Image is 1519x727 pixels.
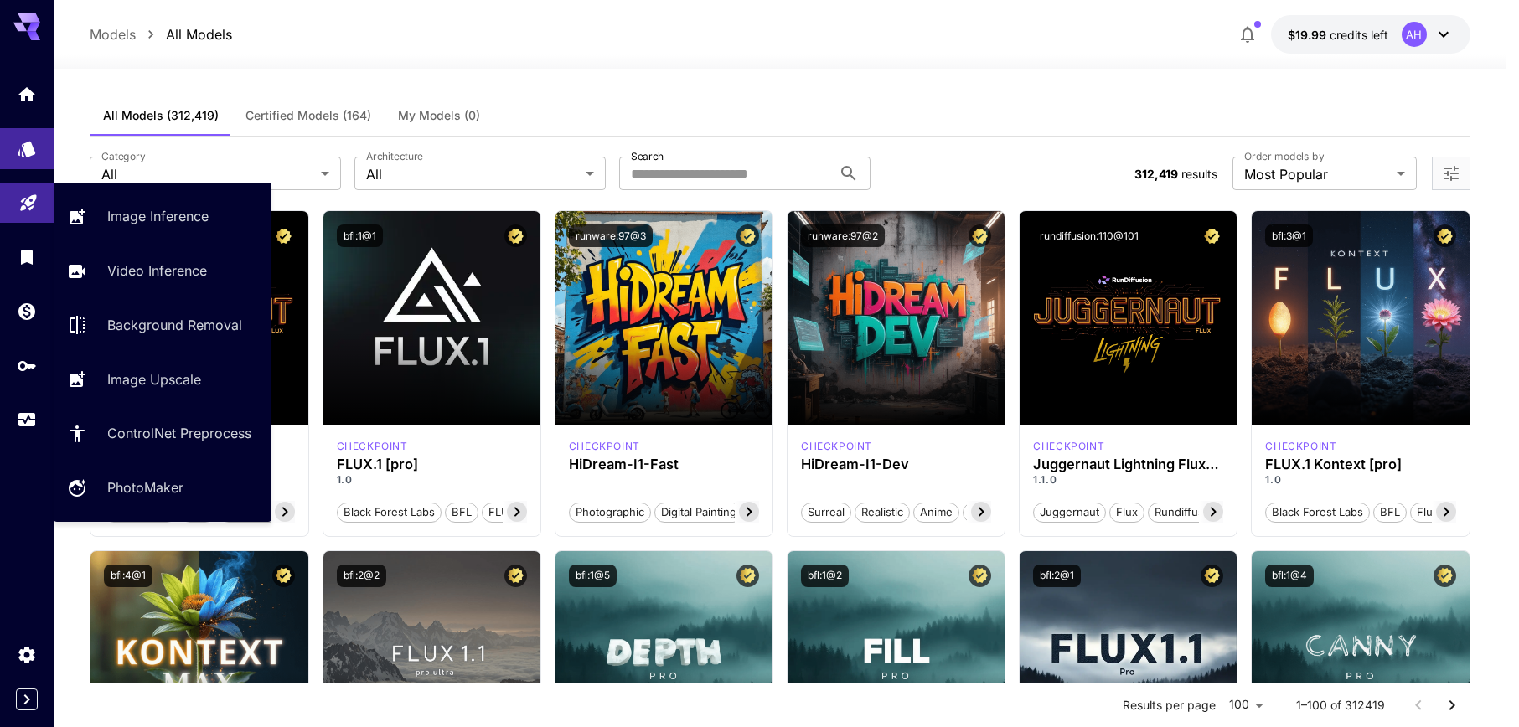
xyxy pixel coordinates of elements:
span: $19.99 [1288,28,1330,42]
div: $19.9863 [1288,26,1388,44]
div: Settings [17,644,37,665]
button: bfl:2@2 [337,565,386,587]
span: Photographic [570,504,650,521]
div: HiDream Fast [569,439,640,454]
div: Models [17,133,37,154]
button: Certified Model – Vetted for best performance and includes a commercial license. [1201,224,1223,247]
span: rundiffusion [1149,504,1226,521]
button: bfl:4@1 [104,565,152,587]
p: 1.1.0 [1033,472,1223,487]
div: AH [1402,22,1427,47]
div: fluxpro [337,439,408,454]
span: Anime [914,504,958,521]
p: checkpoint [337,439,408,454]
button: $19.9863 [1271,15,1470,54]
h3: Juggernaut Lightning Flux by RunDiffusion [1033,456,1223,472]
div: 100 [1222,693,1269,717]
a: Background Removal [54,305,271,346]
span: All [101,164,314,184]
button: Certified Model – Vetted for best performance and includes a commercial license. [969,565,991,587]
span: 312,419 [1134,167,1178,181]
button: bfl:2@1 [1033,565,1081,587]
div: Home [17,84,37,105]
h3: HiDream-I1-Fast [569,456,759,472]
label: Architecture [366,149,423,163]
button: Certified Model – Vetted for best performance and includes a commercial license. [272,224,295,247]
p: Image Upscale [107,369,201,389]
a: PhotoMaker [54,467,271,508]
button: runware:97@3 [569,224,653,247]
button: Certified Model – Vetted for best performance and includes a commercial license. [969,224,991,247]
span: Realistic [855,504,909,521]
div: Library [17,246,37,267]
button: Certified Model – Vetted for best performance and includes a commercial license. [1434,565,1456,587]
span: Digital Painting [655,504,742,521]
label: Order models by [1244,149,1324,163]
button: Certified Model – Vetted for best performance and includes a commercial license. [504,224,527,247]
p: 1–100 of 312419 [1296,697,1385,714]
div: Wallet [17,301,37,322]
a: ControlNet Preprocess [54,413,271,454]
span: FLUX.1 [pro] [483,504,559,521]
button: bfl:1@5 [569,565,617,587]
span: flux [1110,504,1144,521]
button: Certified Model – Vetted for best performance and includes a commercial license. [1201,565,1223,587]
button: Expand sidebar [16,688,38,710]
p: Models [90,24,136,44]
button: bfl:3@1 [1265,224,1313,247]
h3: HiDream-I1-Dev [801,456,991,472]
span: Most Popular [1244,164,1390,184]
span: My Models (0) [398,108,480,123]
span: results [1181,167,1217,181]
button: runware:97@2 [801,224,885,247]
nav: breadcrumb [90,24,232,44]
p: Results per page [1123,697,1216,714]
button: bfl:1@1 [337,224,383,247]
a: Image Upscale [54,358,271,400]
button: Certified Model – Vetted for best performance and includes a commercial license. [736,565,759,587]
button: Go to next page [1435,688,1469,722]
span: Surreal [802,504,850,521]
p: 1.0 [1265,472,1455,487]
p: Background Removal [107,315,242,335]
div: FLUX.1 Kontext [pro] [1265,439,1336,454]
span: juggernaut [1034,504,1105,521]
a: Video Inference [54,250,271,291]
div: API Keys [17,355,37,376]
span: credits left [1330,28,1388,42]
div: Playground [18,187,39,208]
p: Video Inference [107,260,207,281]
p: ControlNet Preprocess [107,423,251,443]
div: HiDream Dev [801,439,872,454]
span: Flux Kontext [1411,504,1487,521]
h3: FLUX.1 [pro] [337,456,527,472]
label: Category [101,149,146,163]
span: BFL [446,504,478,521]
a: Image Inference [54,196,271,237]
button: bfl:1@4 [1265,565,1314,587]
div: Usage [17,410,37,431]
span: Stylized [964,504,1015,521]
button: Certified Model – Vetted for best performance and includes a commercial license. [736,224,759,247]
p: checkpoint [1033,439,1104,454]
span: Black Forest Labs [1266,504,1369,521]
p: 1.0 [337,472,527,487]
span: BFL [1374,504,1406,521]
button: Certified Model – Vetted for best performance and includes a commercial license. [272,565,295,587]
button: rundiffusion:110@101 [1033,224,1145,247]
p: checkpoint [1265,439,1336,454]
span: All Models (312,419) [103,108,219,123]
p: Image Inference [107,206,209,226]
button: Open more filters [1441,163,1461,184]
button: Certified Model – Vetted for best performance and includes a commercial license. [504,565,527,587]
p: PhotoMaker [107,477,183,498]
h3: FLUX.1 Kontext [pro] [1265,456,1455,472]
div: FLUX.1 D [1033,439,1104,454]
span: Black Forest Labs [338,504,441,521]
